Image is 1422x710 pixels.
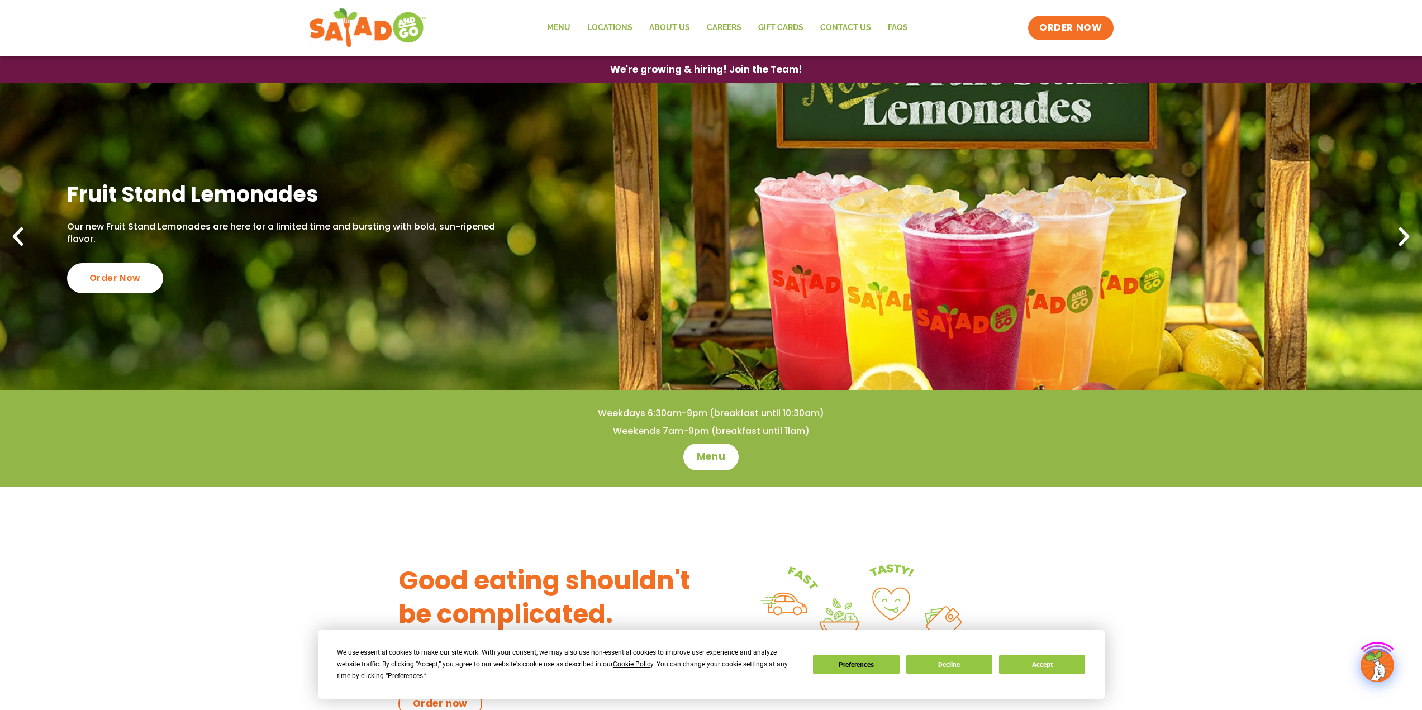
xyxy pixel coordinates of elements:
a: Locations [579,15,641,41]
span: ORDER NOW [1039,21,1102,35]
h4: Weekdays 6:30am-9pm (breakfast until 10:30am) [22,407,1400,420]
span: Preferences [388,672,423,680]
a: ORDER NOW [1028,16,1113,40]
h3: Good eating shouldn't be complicated. [398,564,711,631]
span: We're growing & hiring! Join the Team! [610,65,802,74]
nav: Menu [539,15,916,41]
a: Careers [698,15,750,41]
div: We use essential cookies to make our site work. With your consent, we may also use non-essential ... [337,647,800,682]
a: Menu [539,15,579,41]
span: Cookie Policy [613,660,653,668]
span: Menu [697,450,725,464]
div: Order Now [67,263,163,293]
button: Accept [999,655,1085,674]
a: We're growing & hiring! Join the Team! [593,56,819,83]
a: Menu [683,444,739,470]
a: FAQs [879,15,916,41]
img: new-SAG-logo-768×292 [309,6,427,50]
a: About Us [641,15,698,41]
a: Contact Us [812,15,879,41]
p: Our new Fruit Stand Lemonades are here for a limited time and bursting with bold, sun-ripened fla... [67,221,514,246]
button: Decline [906,655,992,674]
h4: Weekends 7am-9pm (breakfast until 11am) [22,425,1400,437]
div: Cookie Consent Prompt [318,630,1105,699]
a: GIFT CARDS [750,15,812,41]
h2: Fruit Stand Lemonades [67,180,514,208]
button: Preferences [813,655,899,674]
